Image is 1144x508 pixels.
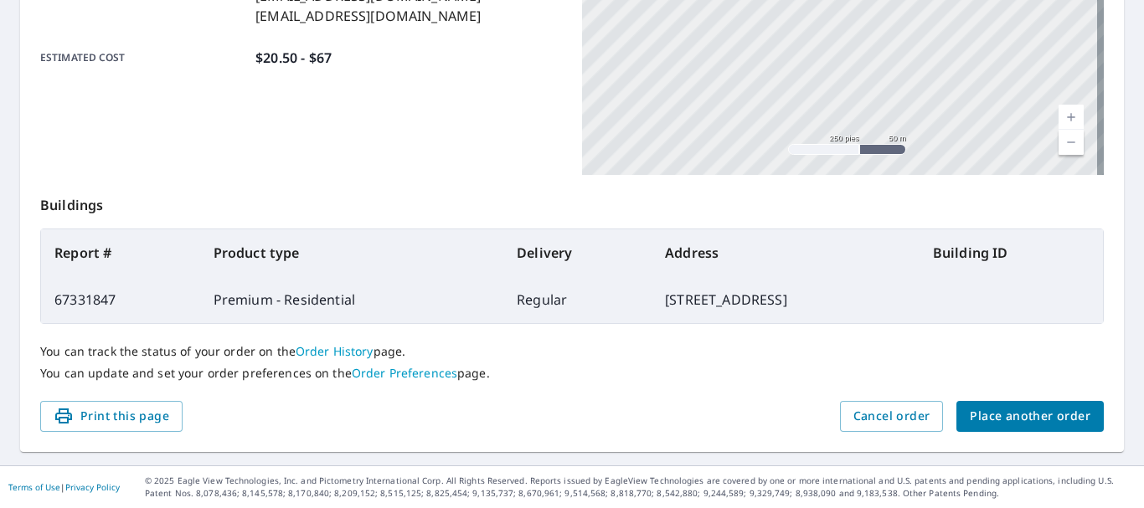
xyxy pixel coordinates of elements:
th: Report # [41,229,200,276]
span: Cancel order [853,406,930,427]
a: Order History [296,343,374,359]
p: © 2025 Eagle View Technologies, Inc. and Pictometry International Corp. All Rights Reserved. Repo... [145,475,1136,500]
a: Nivel actual 17, ampliar [1059,105,1084,130]
th: Address [652,229,920,276]
p: | [8,482,120,492]
td: [STREET_ADDRESS] [652,276,920,323]
p: Buildings [40,175,1104,228]
button: Cancel order [840,401,944,432]
p: Estimated cost [40,48,249,68]
p: You can track the status of your order on the page. [40,344,1104,359]
td: Premium - Residential [200,276,504,323]
p: $20.50 - $67 [255,48,332,68]
button: Print this page [40,401,183,432]
span: Place another order [970,406,1090,427]
td: Regular [503,276,652,323]
p: [EMAIL_ADDRESS][DOMAIN_NAME] [255,6,481,26]
a: Nivel actual 17, alejar [1059,130,1084,155]
th: Building ID [920,229,1103,276]
th: Product type [200,229,504,276]
th: Delivery [503,229,652,276]
td: 67331847 [41,276,200,323]
a: Terms of Use [8,481,60,493]
a: Privacy Policy [65,481,120,493]
a: Order Preferences [352,365,457,381]
button: Place another order [956,401,1104,432]
p: You can update and set your order preferences on the page. [40,366,1104,381]
span: Print this page [54,406,169,427]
